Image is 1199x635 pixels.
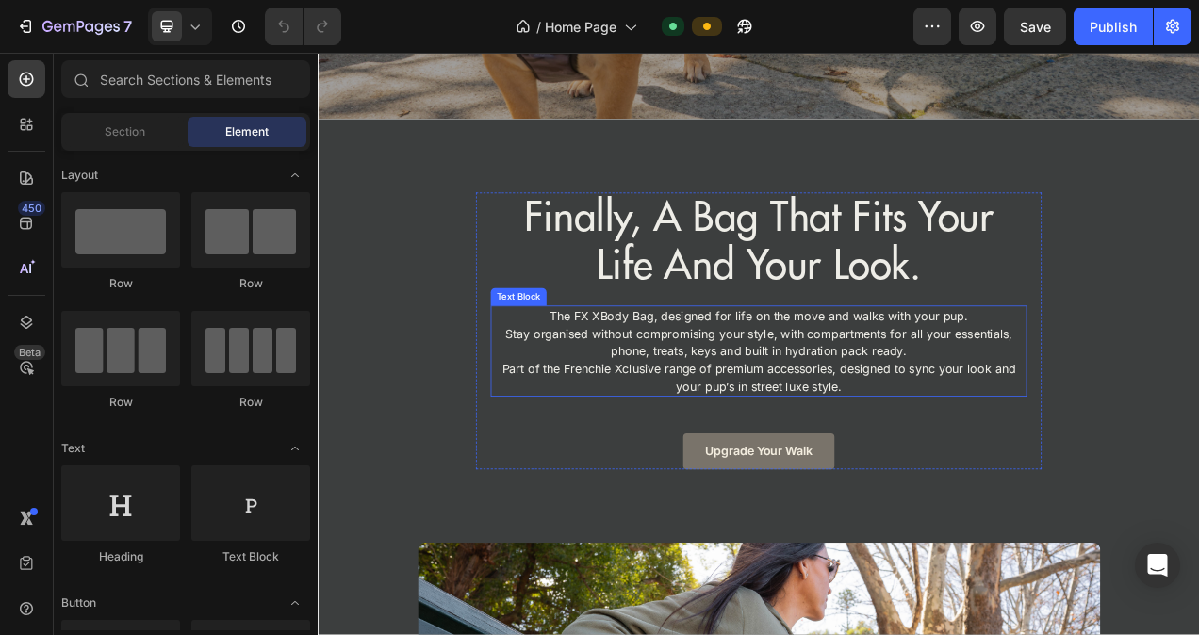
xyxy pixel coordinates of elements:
[105,123,145,140] span: Section
[497,500,634,523] p: Upgrade your walk
[191,394,310,411] div: Row
[468,489,663,535] a: Upgrade your walk
[61,60,310,98] input: Search Sections & Elements
[123,15,132,38] p: 7
[225,305,289,322] div: Text Block
[61,394,180,411] div: Row
[8,8,140,45] button: 7
[265,8,341,45] div: Undo/Redo
[1004,8,1066,45] button: Save
[318,53,1199,635] iframe: Design area
[1090,17,1137,37] div: Publish
[280,160,310,190] span: Toggle open
[545,17,616,37] span: Home Page
[225,123,269,140] span: Element
[536,17,541,37] span: /
[191,548,310,565] div: Text Block
[14,345,45,360] div: Beta
[61,594,96,611] span: Button
[61,275,180,292] div: Row
[61,440,85,457] span: Text
[191,275,310,292] div: Row
[1074,8,1153,45] button: Publish
[280,433,310,464] span: Toggle open
[18,201,45,216] div: 450
[280,588,310,618] span: Toggle open
[61,167,98,184] span: Layout
[61,548,180,565] div: Heading
[1020,19,1051,35] span: Save
[222,180,910,306] h2: finally, a bag that fits your life and your look.
[1135,543,1180,588] div: Open Intercom Messenger
[223,327,908,440] p: The FX XBody Bag, designed for life on the move and walks with your pup. Stay organised without c...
